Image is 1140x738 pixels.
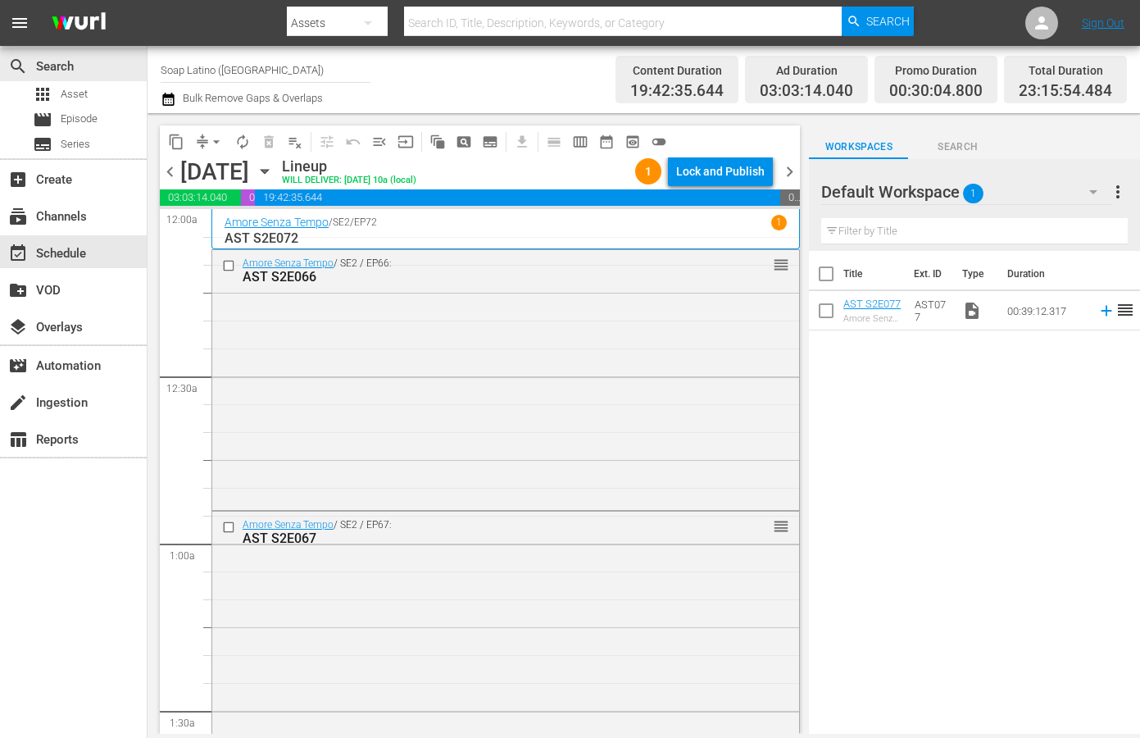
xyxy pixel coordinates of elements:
[243,531,712,546] div: AST S2E067
[1019,59,1112,82] div: Total Duration
[61,86,88,102] span: Asset
[889,59,983,82] div: Promo Duration
[287,134,303,150] span: playlist_remove_outlined
[397,134,414,150] span: input
[243,519,334,531] a: Amore Senza Tempo
[821,169,1113,215] div: Default Workspace
[8,430,28,449] span: Reports
[308,125,340,157] span: Customize Events
[8,57,28,76] span: Search
[651,134,667,150] span: toggle_off
[1115,300,1135,320] span: reorder
[243,269,712,285] div: AST S2E066
[168,134,184,150] span: content_copy
[208,134,225,150] span: arrow_drop_down
[908,291,956,330] td: AST077
[1108,172,1128,212] button: more_vert
[333,216,354,228] p: SE2 /
[997,251,1096,297] th: Duration
[842,7,914,36] button: Search
[243,519,712,546] div: / SE2 / EP67:
[776,216,782,228] p: 1
[503,125,535,157] span: Download as CSV
[180,158,249,185] div: [DATE]
[908,139,1007,156] span: Search
[1108,182,1128,202] span: more_vert
[456,134,472,150] span: pageview_outlined
[779,162,800,182] span: chevron_right
[1019,82,1112,101] span: 23:15:54.484
[39,4,118,43] img: ans4CAIJ8jUAAAAAAAAAAAAAAAAAAAAAAAAgQb4GAAAAAAAAAAAAAAAAAAAAAAAAJMjXAAAAAAAAAAAAAAAAAAAAAAAAgAT5G...
[773,517,789,535] span: reorder
[329,216,333,228] p: /
[952,251,997,297] th: Type
[962,301,982,321] span: Video
[1097,302,1115,320] svg: Add to Schedule
[451,129,477,155] span: Create Search Block
[61,136,90,153] span: Series
[773,256,789,272] button: reorder
[33,110,52,130] span: Episode
[1082,16,1124,30] a: Sign Out
[635,165,661,178] span: 1
[593,129,620,155] span: Month Calendar View
[225,216,329,229] a: Amore Senza Tempo
[843,298,901,310] a: AST S2E077
[229,129,256,155] span: Loop Content
[8,393,28,412] span: Ingestion
[866,7,910,36] span: Search
[429,134,446,150] span: auto_awesome_motion_outlined
[630,82,724,101] span: 19:42:35.644
[33,84,52,104] span: Asset
[843,251,904,297] th: Title
[282,157,416,175] div: Lineup
[668,157,773,186] button: Lock and Publish
[8,244,28,263] span: Schedule
[8,356,28,376] span: Automation
[572,134,588,150] span: calendar_view_week_outlined
[340,129,366,155] span: Revert to Primary Episode
[8,280,28,300] span: VOD
[963,176,983,211] span: 1
[225,230,787,246] p: AST S2E072
[234,134,251,150] span: autorenew_outlined
[241,189,254,206] span: 00:30:04.800
[8,317,28,337] span: Overlays
[243,257,334,269] a: Amore Senza Tempo
[760,59,853,82] div: Ad Duration
[371,134,388,150] span: menu_open
[760,82,853,101] span: 03:03:14.040
[189,129,229,155] span: Remove Gaps & Overlaps
[180,92,323,104] span: Bulk Remove Gaps & Overlaps
[598,134,615,150] span: date_range_outlined
[255,189,781,206] span: 19:42:35.644
[8,207,28,226] span: Channels
[780,189,800,206] span: 00:44:05.516
[282,129,308,155] span: Clear Lineup
[10,13,30,33] span: menu
[676,157,765,186] div: Lock and Publish
[625,134,641,150] span: preview_outlined
[773,517,789,534] button: reorder
[160,162,180,182] span: chevron_left
[194,134,211,150] span: compress
[620,129,646,155] span: View Backup
[393,129,419,155] span: Update Metadata from Key Asset
[8,170,28,189] span: Create
[630,59,724,82] div: Content Duration
[773,256,789,274] span: reorder
[809,139,908,156] span: Workspaces
[160,189,241,206] span: 03:03:14.040
[354,216,377,228] p: EP72
[646,129,672,155] span: 24 hours Lineup View is OFF
[1001,291,1091,330] td: 00:39:12.317
[843,313,902,324] div: Amore Senza Tempo ep.077
[61,111,98,127] span: Episode
[33,134,52,154] span: Series
[889,82,983,101] span: 00:30:04.800
[567,129,593,155] span: Week Calendar View
[482,134,498,150] span: subtitles_outlined
[282,175,416,186] div: WILL DELIVER: [DATE] 10a (local)
[904,251,952,297] th: Ext. ID
[163,129,189,155] span: Copy Lineup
